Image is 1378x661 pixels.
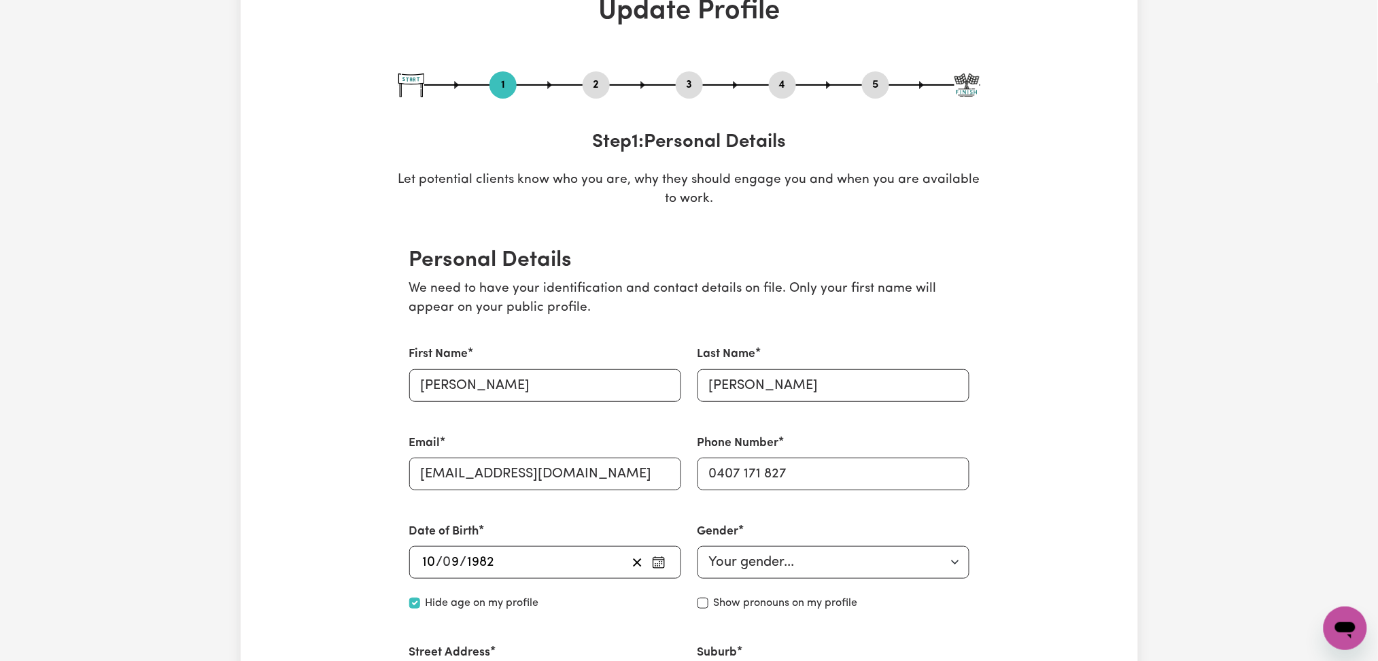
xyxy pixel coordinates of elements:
span: / [460,555,467,570]
span: / [436,555,443,570]
span: 0 [443,556,451,569]
label: Last Name [697,345,756,363]
p: We need to have your identification and contact details on file. Only your first name will appear... [409,279,969,319]
h3: Step 1 : Personal Details [398,131,980,154]
label: First Name [409,345,468,363]
label: Phone Number [697,435,779,452]
input: -- [444,552,460,573]
label: Hide age on my profile [426,595,539,611]
label: Email [409,435,441,452]
button: Go to step 5 [862,76,889,94]
button: Go to step 1 [489,76,517,94]
button: Go to step 2 [583,76,610,94]
p: Let potential clients know who you are, why they should engage you and when you are available to ... [398,171,980,210]
label: Gender [697,523,739,541]
input: ---- [467,552,496,573]
h2: Personal Details [409,248,969,273]
button: Go to step 4 [769,76,796,94]
input: -- [422,552,436,573]
label: Show pronouns on my profile [714,595,858,611]
iframe: Button to launch messaging window [1324,607,1367,650]
button: Go to step 3 [676,76,703,94]
label: Date of Birth [409,523,479,541]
